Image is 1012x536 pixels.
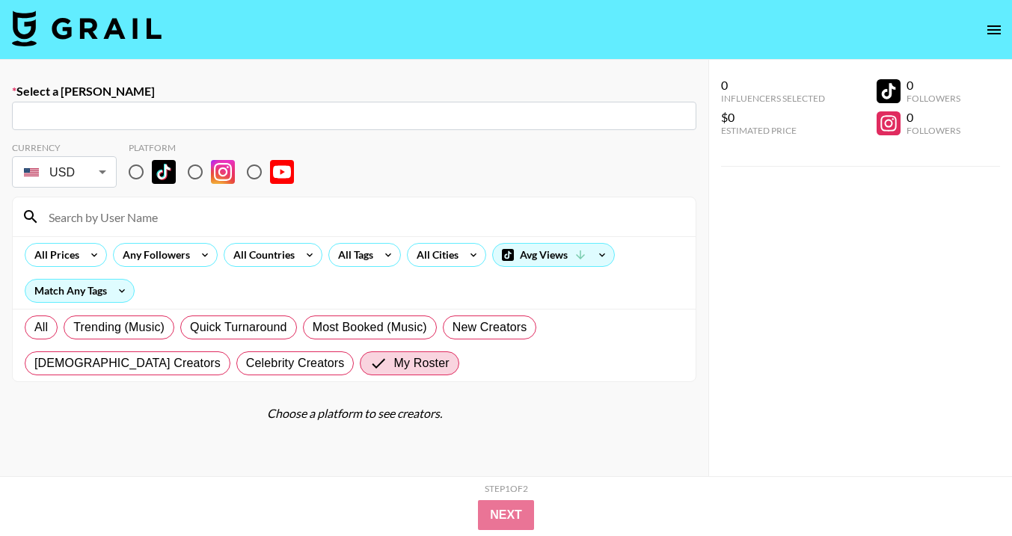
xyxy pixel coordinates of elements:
[329,244,376,266] div: All Tags
[493,244,614,266] div: Avg Views
[721,93,825,104] div: Influencers Selected
[34,354,221,372] span: [DEMOGRAPHIC_DATA] Creators
[453,318,527,336] span: New Creators
[721,78,825,93] div: 0
[34,318,48,336] span: All
[313,318,427,336] span: Most Booked (Music)
[721,125,825,136] div: Estimated Price
[907,93,960,104] div: Followers
[190,318,287,336] span: Quick Turnaround
[485,483,528,494] div: Step 1 of 2
[114,244,193,266] div: Any Followers
[211,160,235,184] img: Instagram
[40,205,687,229] input: Search by User Name
[907,110,960,125] div: 0
[224,244,298,266] div: All Countries
[129,142,306,153] div: Platform
[12,142,117,153] div: Currency
[12,84,696,99] label: Select a [PERSON_NAME]
[907,78,960,93] div: 0
[270,160,294,184] img: YouTube
[15,159,114,185] div: USD
[907,125,960,136] div: Followers
[73,318,165,336] span: Trending (Music)
[12,406,696,421] div: Choose a platform to see creators.
[246,354,345,372] span: Celebrity Creators
[393,354,449,372] span: My Roster
[408,244,461,266] div: All Cities
[12,10,162,46] img: Grail Talent
[721,110,825,125] div: $0
[979,15,1009,45] button: open drawer
[478,500,534,530] button: Next
[25,280,134,302] div: Match Any Tags
[25,244,82,266] div: All Prices
[152,160,176,184] img: TikTok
